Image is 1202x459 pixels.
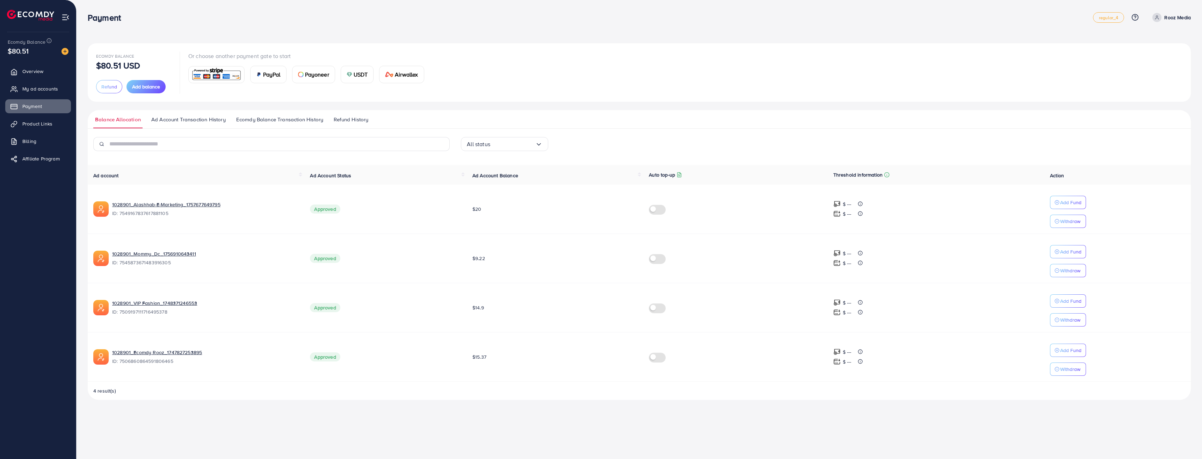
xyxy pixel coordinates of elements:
p: Rooz Media [1164,13,1191,22]
p: Withdraw [1060,316,1080,324]
a: cardPayoneer [292,66,335,83]
iframe: Chat [1172,428,1197,454]
span: Refund [101,83,117,90]
span: Affiliate Program [22,155,60,162]
span: Ecomdy Balance [96,53,134,59]
a: cardPayPal [250,66,287,83]
div: <span class='underline'>1028901_VIP Fashion_1748371246553</span></br>7509197111716495378 [112,300,299,316]
span: $15.37 [472,353,486,360]
div: <span class='underline'>1028901_Mommy_Dc_1756910643411</span></br>7545873671483916305 [112,250,299,266]
div: <span class='underline'>1028901_Alashhab-E-Marketing_1757677649795</span></br>7549167837617881105 [112,201,299,217]
button: Add Fund [1050,344,1086,357]
span: Payment [22,103,42,110]
span: Approved [310,205,340,214]
button: Withdraw [1050,215,1086,228]
span: Billing [22,138,36,145]
p: Or choose another payment gate to start [188,52,430,60]
span: Ecomdy Balance [8,38,45,45]
button: Withdraw [1050,363,1086,376]
p: $ --- [843,210,852,218]
span: Airwallex [395,70,418,79]
img: ic-ads-acc.e4c84228.svg [93,300,109,315]
a: cardAirwallex [379,66,424,83]
span: 4 result(s) [93,387,116,394]
button: Withdraw [1050,313,1086,327]
input: Search for option [490,139,535,150]
img: top-up amount [833,358,841,365]
a: Product Links [5,117,71,131]
p: Auto top-up [649,171,675,179]
a: Rooz Media [1150,13,1191,22]
img: ic-ads-acc.e4c84228.svg [93,201,109,217]
span: USDT [354,70,368,79]
span: Add balance [132,83,160,90]
span: ID: 7509197111716495378 [112,308,299,315]
span: $80.51 [8,46,29,56]
img: image [61,48,68,55]
span: Refund History [334,116,368,123]
a: Payment [5,99,71,113]
span: My ad accounts [22,85,58,92]
img: top-up amount [833,250,841,257]
span: PayPal [263,70,281,79]
a: 1028901_VIP Fashion_1748371246553 [112,300,299,307]
span: All status [467,139,490,150]
img: top-up amount [833,348,841,356]
p: $ --- [843,249,852,258]
span: Approved [310,352,340,361]
a: 1028901_Mommy_Dc_1756910643411 [112,250,299,257]
img: logo [7,10,54,21]
a: Overview [5,64,71,78]
button: Add balance [126,80,166,93]
span: Payoneer [305,70,329,79]
span: Ad Account Balance [472,172,518,179]
a: My ad accounts [5,82,71,96]
p: Add Fund [1060,248,1081,256]
span: Overview [22,68,43,75]
a: regular_4 [1093,12,1124,23]
img: top-up amount [833,200,841,208]
p: $ --- [843,358,852,366]
p: $ --- [843,259,852,267]
p: Withdraw [1060,266,1080,275]
img: menu [61,13,70,21]
button: Add Fund [1050,245,1086,258]
span: Approved [310,303,340,312]
span: Ad Account Transaction History [151,116,226,123]
span: Ad account [93,172,119,179]
img: ic-ads-acc.e4c84228.svg [93,251,109,266]
p: Add Fund [1060,346,1081,354]
button: Withdraw [1050,264,1086,277]
p: $ --- [843,299,852,307]
button: Add Fund [1050,294,1086,308]
span: Product Links [22,120,52,127]
img: card [256,72,262,77]
div: <span class='underline'>1028901_Ecomdy Rooz_1747827253895</span></br>7506860864591806465 [112,349,299,365]
a: 1028901_Ecomdy Rooz_1747827253895 [112,349,299,356]
span: $9.22 [472,255,485,262]
a: 1028901_Alashhab-E-Marketing_1757677649795 [112,201,299,208]
img: ic-ads-acc.e4c84228.svg [93,349,109,365]
h3: Payment [88,13,126,23]
p: Add Fund [1060,198,1081,207]
span: Approved [310,254,340,263]
p: Withdraw [1060,217,1080,225]
p: Threshold information [833,171,883,179]
button: Add Fund [1050,196,1086,209]
img: card [298,72,304,77]
img: card [385,72,393,77]
span: ID: 7549167837617881105 [112,210,299,217]
span: Action [1050,172,1064,179]
a: Billing [5,134,71,148]
span: ID: 7506860864591806465 [112,358,299,365]
img: top-up amount [833,259,841,267]
a: cardUSDT [341,66,374,83]
span: $14.9 [472,304,484,311]
p: $ --- [843,348,852,356]
a: Affiliate Program [5,152,71,166]
p: $80.51 USD [96,61,140,70]
p: Add Fund [1060,297,1081,305]
span: ID: 7545873671483916305 [112,259,299,266]
img: card [347,72,352,77]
